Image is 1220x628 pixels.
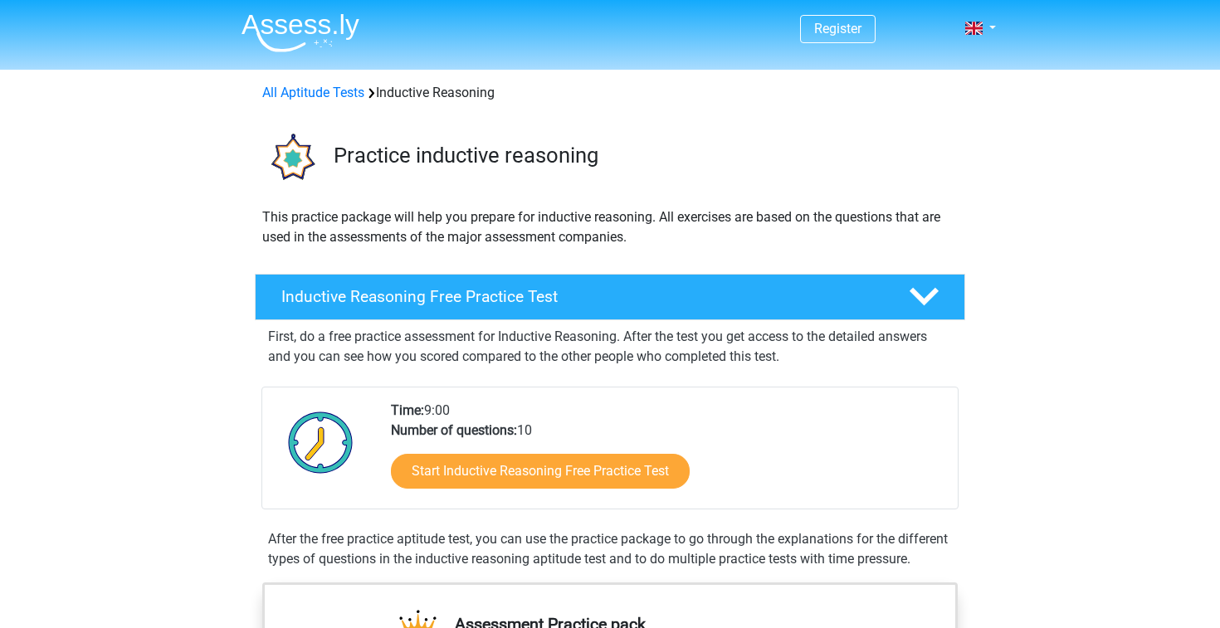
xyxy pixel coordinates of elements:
[378,401,957,509] div: 9:00 10
[814,21,861,37] a: Register
[262,207,958,247] p: This practice package will help you prepare for inductive reasoning. All exercises are based on t...
[391,402,424,418] b: Time:
[281,287,882,306] h4: Inductive Reasoning Free Practice Test
[334,143,952,168] h3: Practice inductive reasoning
[261,529,959,569] div: After the free practice aptitude test, you can use the practice package to go through the explana...
[279,401,363,484] img: Clock
[256,123,326,193] img: inductive reasoning
[262,85,364,100] a: All Aptitude Tests
[242,13,359,52] img: Assessly
[256,83,964,103] div: Inductive Reasoning
[391,454,690,489] a: Start Inductive Reasoning Free Practice Test
[391,422,517,438] b: Number of questions:
[248,274,972,320] a: Inductive Reasoning Free Practice Test
[268,327,952,367] p: First, do a free practice assessment for Inductive Reasoning. After the test you get access to th...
